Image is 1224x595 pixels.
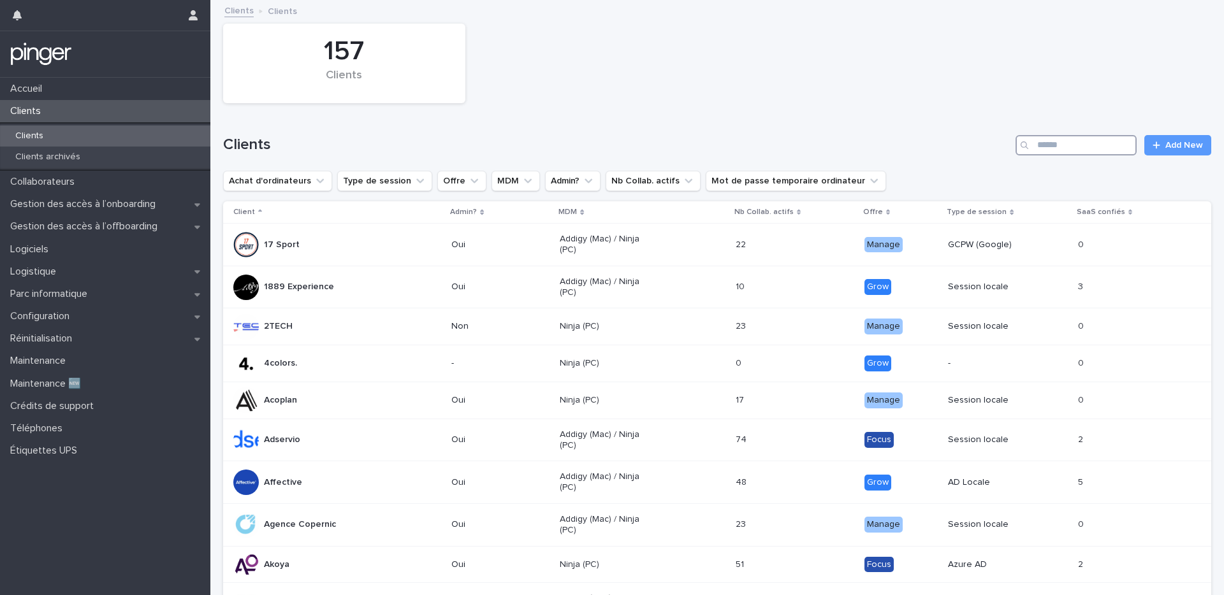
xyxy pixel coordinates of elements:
p: Admin? [450,205,477,219]
p: Gestion des accès à l’onboarding [5,198,166,210]
p: Session locale [948,434,1039,445]
div: Clients [245,69,444,96]
p: Ninja (PC) [560,559,651,570]
p: Clients [5,131,54,141]
p: 0 [1078,355,1086,369]
p: Parc informatique [5,288,98,300]
p: 48 [736,475,749,488]
p: Azure AD [948,559,1039,570]
p: Crédits de support [5,400,104,412]
p: 22 [736,237,748,250]
p: Clients archivés [5,152,91,162]
tr: AcoplanOuiNinja (PC)1717 ManageSession locale00 [223,382,1211,419]
p: 0 [1078,319,1086,332]
p: Ninja (PC) [560,321,651,332]
p: Configuration [5,310,80,322]
p: Offre [863,205,883,219]
div: Manage [864,237,903,253]
tr: AdservioOuiAddigy (Mac) / Ninja (PC)7474 FocusSession locale22 [223,419,1211,461]
div: Manage [864,392,903,408]
p: Clients [268,3,297,17]
div: Focus [864,432,894,448]
p: Nb Collab. actifs [734,205,794,219]
p: 0 [736,355,744,369]
p: - [451,358,543,369]
p: Logistique [5,266,66,278]
p: Addigy (Mac) / Ninja (PC) [560,471,651,493]
tr: AkoyaOuiNinja (PC)5151 FocusAzure AD22 [223,546,1211,583]
button: Admin? [545,171,601,191]
p: 1889 Experience [264,282,334,292]
p: Oui [451,519,543,530]
p: 2 [1078,432,1086,445]
p: 10 [736,279,747,292]
p: Ninja (PC) [560,395,651,406]
div: Focus [864,557,894,573]
p: 51 [736,557,747,570]
p: Réinitialisation [5,333,82,345]
p: Akoya [264,559,289,570]
p: Collaborateurs [5,176,85,188]
p: AD Locale [948,477,1039,488]
p: Agence Copernic [264,519,336,530]
p: Maintenance [5,355,76,367]
tr: 17 SportOuiAddigy (Mac) / Ninja (PC)2222 ManageGCPW (Google)00 [223,224,1211,266]
button: MDM [492,171,540,191]
p: Gestion des accès à l’offboarding [5,220,168,233]
img: mTgBEunGTSyRkCgitkcU [10,41,72,67]
p: Oui [451,559,543,570]
tr: Agence CopernicOuiAddigy (Mac) / Ninja (PC)2323 ManageSession locale00 [223,503,1211,546]
p: Logiciels [5,243,59,255]
p: GCPW (Google) [948,240,1039,250]
tr: AffectiveOuiAddigy (Mac) / Ninja (PC)4848 GrowAD Locale55 [223,461,1211,504]
p: Maintenance 🆕 [5,378,91,390]
p: 3 [1078,279,1086,292]
p: MDM [558,205,577,219]
tr: 4colors.-Ninja (PC)00 Grow-00 [223,345,1211,382]
p: Session locale [948,282,1039,292]
div: Manage [864,319,903,334]
p: Acoplan [264,395,297,406]
p: Type de session [947,205,1007,219]
button: Nb Collab. actifs [606,171,701,191]
p: Non [451,321,543,332]
p: Session locale [948,519,1039,530]
p: SaaS confiés [1077,205,1125,219]
p: Oui [451,434,543,445]
p: Client [233,205,255,219]
p: 0 [1078,237,1086,250]
p: 5 [1078,475,1086,488]
p: Étiquettes UPS [5,445,87,457]
p: Session locale [948,395,1039,406]
p: 23 [736,319,748,332]
div: Grow [864,355,891,371]
p: 0 [1078,517,1086,530]
p: 74 [736,432,749,445]
p: Téléphones [5,422,73,434]
button: Achat d'ordinateurs [223,171,332,191]
div: Grow [864,279,891,295]
p: Addigy (Mac) / Ninja (PC) [560,276,651,298]
tr: 2TECHNonNinja (PC)2323 ManageSession locale00 [223,308,1211,345]
div: 157 [245,36,444,68]
p: 17 Sport [264,240,300,250]
p: 17 [736,392,747,406]
p: 2TECH [264,321,293,332]
tr: 1889 ExperienceOuiAddigy (Mac) / Ninja (PC)1010 GrowSession locale33 [223,266,1211,308]
p: Oui [451,395,543,406]
p: 0 [1078,392,1086,406]
p: Session locale [948,321,1039,332]
p: Adservio [264,434,300,445]
input: Search [1016,135,1137,155]
p: Clients [5,105,51,117]
p: Oui [451,477,543,488]
a: Clients [224,3,254,17]
p: Accueil [5,83,52,95]
button: Type de session [337,171,432,191]
p: Oui [451,240,543,250]
p: Addigy (Mac) / Ninja (PC) [560,429,651,451]
p: 4colors. [264,358,297,369]
h1: Clients [223,136,1010,154]
div: Grow [864,475,891,491]
p: 2 [1078,557,1086,570]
